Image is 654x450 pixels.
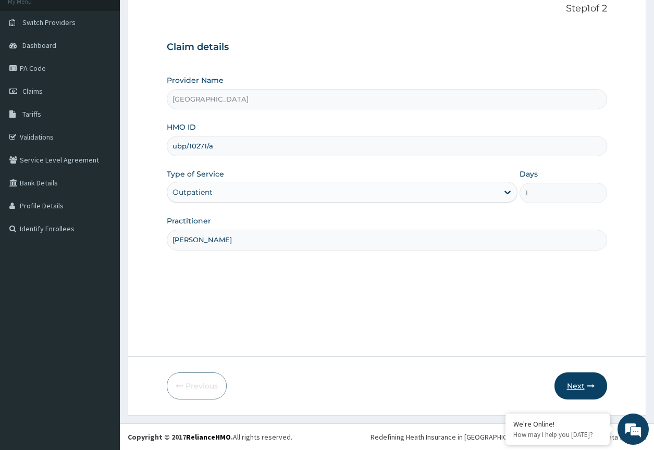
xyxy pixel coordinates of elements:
[554,372,607,399] button: Next
[172,187,213,197] div: Outpatient
[128,432,233,442] strong: Copyright © 2017 .
[171,5,196,30] div: Minimize live chat window
[371,432,646,442] div: Redefining Heath Insurance in [GEOGRAPHIC_DATA] using Telemedicine and Data Science!
[520,169,538,179] label: Days
[167,42,607,53] h3: Claim details
[5,284,199,321] textarea: Type your message and hit 'Enter'
[186,432,231,442] a: RelianceHMO
[120,423,654,450] footer: All rights reserved.
[167,75,224,85] label: Provider Name
[167,216,211,226] label: Practitioner
[167,372,227,399] button: Previous
[22,41,56,50] span: Dashboard
[167,3,607,15] p: Step 1 of 2
[22,18,76,27] span: Switch Providers
[513,419,602,429] div: We're Online!
[60,131,144,236] span: We're online!
[54,58,175,72] div: Chat with us now
[19,52,42,78] img: d_794563401_company_1708531726252_794563401
[167,169,224,179] label: Type of Service
[167,136,607,156] input: Enter HMO ID
[167,122,196,132] label: HMO ID
[167,230,607,250] input: Enter Name
[22,109,41,119] span: Tariffs
[22,86,43,96] span: Claims
[513,430,602,439] p: How may I help you today?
